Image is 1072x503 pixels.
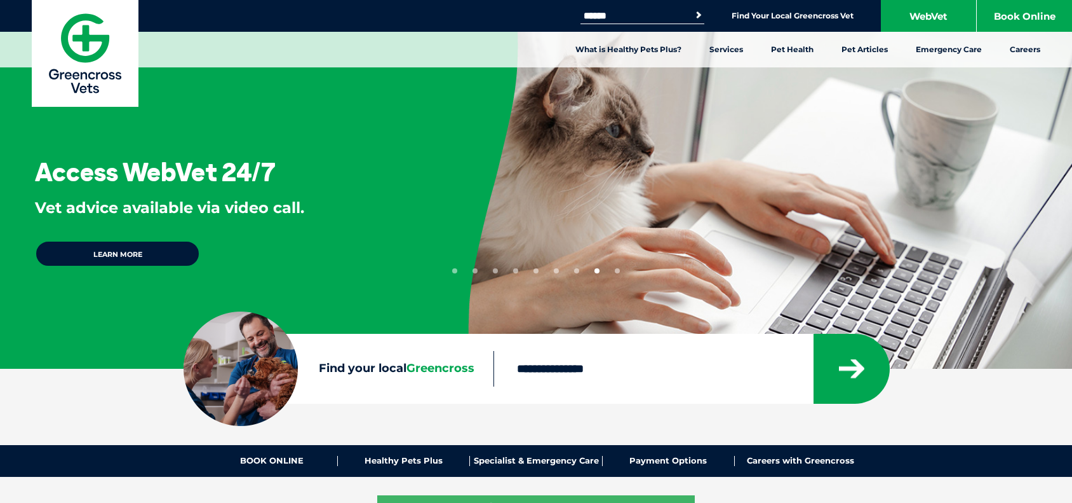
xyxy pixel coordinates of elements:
[35,159,276,184] h3: Access WebVet 24/7
[513,268,518,273] button: 4 of 9
[206,456,338,466] a: BOOK ONLINE
[827,32,902,67] a: Pet Articles
[554,268,559,273] button: 6 of 9
[735,456,866,466] a: Careers with Greencross
[695,32,757,67] a: Services
[996,32,1054,67] a: Careers
[561,32,695,67] a: What is Healthy Pets Plus?
[533,268,539,273] button: 5 of 9
[35,240,200,267] a: Learn more
[902,32,996,67] a: Emergency Care
[757,32,827,67] a: Pet Health
[732,11,854,21] a: Find Your Local Greencross Vet
[603,456,735,466] a: Payment Options
[574,268,579,273] button: 7 of 9
[35,197,304,219] p: Vet advice available via video call.
[406,361,474,375] span: Greencross
[615,268,620,273] button: 9 of 9
[452,268,457,273] button: 1 of 9
[472,268,478,273] button: 2 of 9
[470,456,602,466] a: Specialist & Emergency Care
[338,456,470,466] a: Healthy Pets Plus
[692,9,705,22] button: Search
[184,359,493,378] label: Find your local
[493,268,498,273] button: 3 of 9
[594,268,600,273] button: 8 of 9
